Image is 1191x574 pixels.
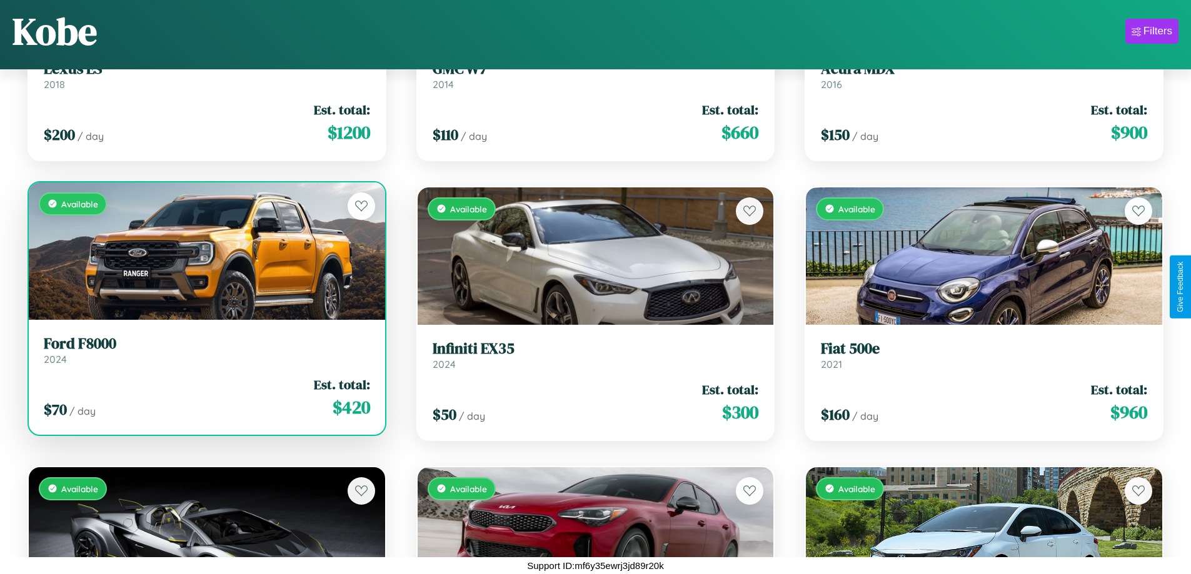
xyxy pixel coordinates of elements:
[821,404,850,425] span: $ 160
[1110,400,1147,425] span: $ 960
[852,130,878,142] span: / day
[838,483,875,494] span: Available
[821,60,1147,91] a: Acura MDX2016
[821,60,1147,78] h3: Acura MDX
[702,101,758,119] span: Est. total:
[1125,19,1178,44] button: Filters
[69,405,96,417] span: / day
[314,101,370,119] span: Est. total:
[450,483,487,494] span: Available
[1091,101,1147,119] span: Est. total:
[44,124,75,145] span: $ 200
[44,399,67,420] span: $ 70
[433,340,759,358] h3: Infiniti EX35
[722,400,758,425] span: $ 300
[13,6,97,57] h1: Kobe
[1091,380,1147,398] span: Est. total:
[433,340,759,370] a: Infiniti EX352024
[328,120,370,145] span: $ 1200
[1143,25,1172,37] div: Filters
[821,340,1147,358] h3: Fiat 500e
[44,78,65,91] span: 2018
[433,404,456,425] span: $ 50
[433,78,454,91] span: 2014
[821,78,842,91] span: 2016
[44,335,370,353] h3: Ford F8000
[78,130,104,142] span: / day
[461,130,487,142] span: / day
[61,199,98,209] span: Available
[852,410,878,422] span: / day
[433,60,759,91] a: GMC W72014
[721,120,758,145] span: $ 660
[702,380,758,398] span: Est. total:
[838,204,875,214] span: Available
[527,557,663,574] p: Support ID: mf6y35ewrj3jd89r20k
[821,340,1147,370] a: Fiat 500e2021
[44,60,370,78] h3: Lexus ES
[821,358,842,370] span: 2021
[450,204,487,214] span: Available
[61,483,98,494] span: Available
[1111,120,1147,145] span: $ 900
[44,353,67,365] span: 2024
[821,124,850,145] span: $ 150
[44,60,370,91] a: Lexus ES2018
[433,60,759,78] h3: GMC W7
[1176,262,1185,312] div: Give Feedback
[433,358,456,370] span: 2024
[333,395,370,420] span: $ 420
[44,335,370,365] a: Ford F80002024
[433,124,458,145] span: $ 110
[459,410,485,422] span: / day
[314,375,370,393] span: Est. total:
